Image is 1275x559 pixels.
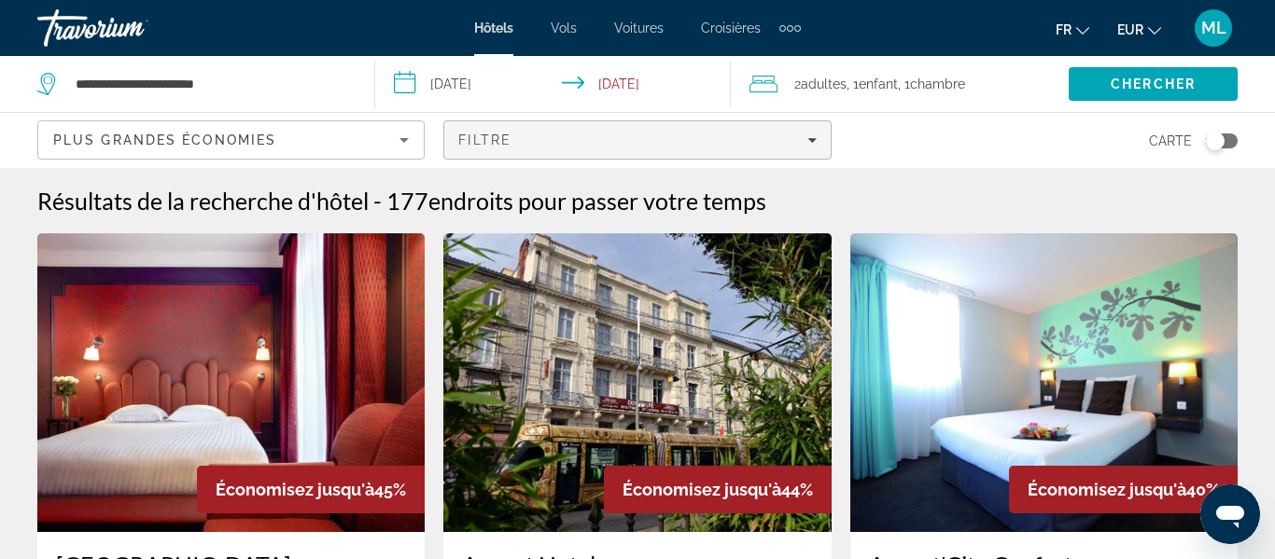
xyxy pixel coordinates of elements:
span: Économisez jusqu'à [623,480,781,499]
span: Économisez jusqu'à [1028,480,1186,499]
img: Appart'City Confort Montpellier Ovalie 2 [850,233,1238,532]
a: Hôtels [474,21,513,35]
img: Appart Hotel Odalys City Montpellier Les Occitanes [443,233,831,532]
span: endroits pour passer votre temps [428,187,766,215]
a: Voitures [614,21,664,35]
span: fr [1056,22,1072,37]
button: Search [1069,67,1238,101]
button: User Menu [1189,8,1238,48]
div: 40% [1009,466,1238,513]
button: Change currency [1117,16,1161,43]
a: Vols [551,21,577,35]
input: Search hotel destination [74,70,346,98]
span: , 1 [898,71,965,97]
a: Croisières [701,21,761,35]
button: Select check in and out date [375,56,732,112]
h2: 177 [386,187,766,215]
button: Travelers: 2 adults, 1 child [731,56,1069,112]
div: 45% [197,466,425,513]
button: Change language [1056,16,1089,43]
button: Extra navigation items [779,13,801,43]
button: Toggle map [1192,133,1238,149]
span: Filtre [458,133,511,147]
span: Économisez jusqu'à [216,480,374,499]
span: Adultes [801,77,847,91]
span: EUR [1117,22,1143,37]
span: 2 [794,71,847,97]
a: Travorium [37,4,224,52]
img: Grand Hôtel du Midi [37,233,425,532]
span: ML [1201,19,1226,37]
iframe: Bouton de lancement de la fenêtre de messagerie [1200,484,1260,544]
h1: Résultats de la recherche d'hôtel [37,187,369,215]
span: Chambre [910,77,965,91]
span: Carte [1149,128,1192,154]
mat-select: Sort by [53,129,409,151]
button: Filters [443,120,831,160]
span: - [373,187,382,215]
span: Plus grandes économies [53,133,276,147]
div: 44% [604,466,832,513]
span: , 1 [847,71,898,97]
span: Enfant [859,77,898,91]
span: Chercher [1111,77,1196,91]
